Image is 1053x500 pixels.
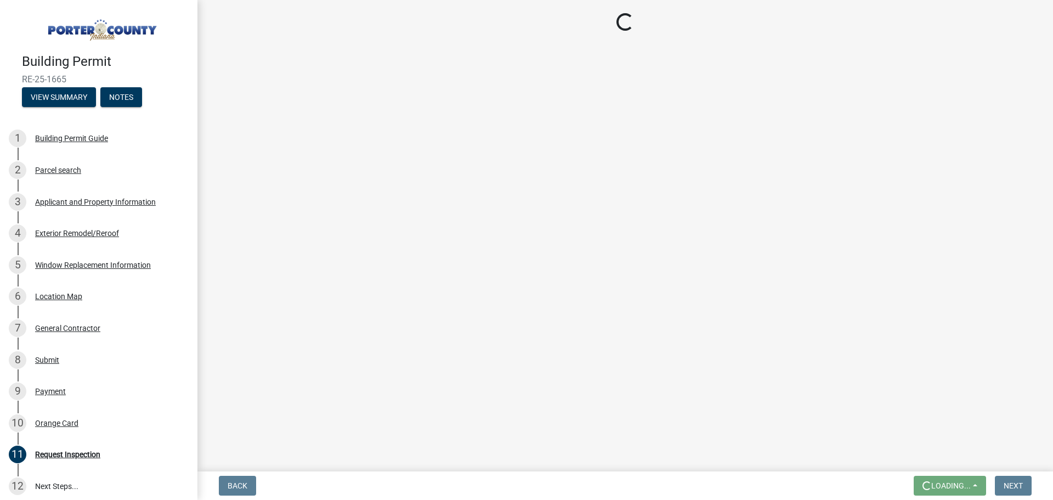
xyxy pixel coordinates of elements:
[35,166,81,174] div: Parcel search
[9,193,26,211] div: 3
[914,476,986,496] button: Loading...
[35,293,82,300] div: Location Map
[35,198,156,206] div: Applicant and Property Information
[35,419,78,427] div: Orange Card
[35,134,108,142] div: Building Permit Guide
[9,414,26,432] div: 10
[35,387,66,395] div: Payment
[22,54,189,70] h4: Building Permit
[35,229,119,237] div: Exterior Remodel/Reroof
[100,87,142,107] button: Notes
[35,324,100,332] div: General Contractor
[9,446,26,463] div: 11
[9,256,26,274] div: 5
[35,451,100,458] div: Request Inspection
[9,288,26,305] div: 6
[9,477,26,495] div: 12
[35,261,151,269] div: Window Replacement Information
[9,351,26,369] div: 8
[9,130,26,147] div: 1
[100,93,142,102] wm-modal-confirm: Notes
[219,476,256,496] button: Back
[22,87,96,107] button: View Summary
[22,93,96,102] wm-modal-confirm: Summary
[228,481,247,490] span: Back
[35,356,59,364] div: Submit
[9,319,26,337] div: 7
[22,12,180,42] img: Porter County, Indiana
[1004,481,1023,490] span: Next
[9,161,26,179] div: 2
[22,74,175,85] span: RE-25-1665
[9,383,26,400] div: 9
[995,476,1032,496] button: Next
[931,481,971,490] span: Loading...
[9,224,26,242] div: 4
